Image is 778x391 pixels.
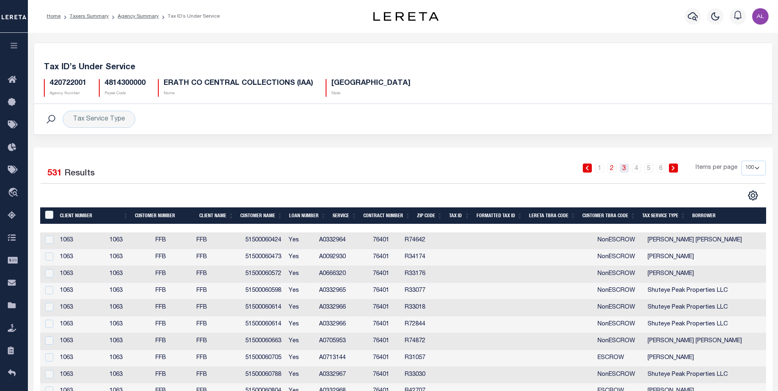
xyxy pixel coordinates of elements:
[106,316,152,333] td: 1063
[106,350,152,367] td: 1063
[644,164,653,173] a: 5
[152,333,193,350] td: FFB
[105,79,146,88] h5: 4814300000
[152,232,193,249] td: FFB
[106,367,152,384] td: 1063
[57,333,106,350] td: 1063
[57,300,106,316] td: 1063
[285,266,316,283] td: Yes
[696,164,737,173] span: Items per page
[594,249,644,266] td: NonESCROW
[152,283,193,300] td: FFB
[242,300,285,316] td: 51500060614
[57,367,106,384] td: 1063
[193,249,242,266] td: FFB
[402,266,429,283] td: R33176
[242,283,285,300] td: 51500060598
[57,249,106,266] td: 1063
[106,283,152,300] td: 1063
[285,350,316,367] td: Yes
[473,207,526,224] th: Formatted Tax ID: activate to sort column ascending
[50,79,87,88] h5: 420722001
[526,207,579,224] th: LERETA TBRA Code: activate to sort column ascending
[57,266,106,283] td: 1063
[594,232,644,249] td: NonESCROW
[106,266,152,283] td: 1063
[164,79,313,88] h5: ERATH CO CENTRAL COLLECTIONS (IAA)
[193,333,242,350] td: FFB
[632,164,641,173] a: 4
[64,167,95,180] label: Results
[594,333,644,350] td: NonESCROW
[402,232,429,249] td: R74642
[316,300,370,316] td: A0332966
[193,316,242,333] td: FFB
[370,367,402,384] td: 76401
[63,111,135,128] div: Tax Service Type
[57,283,106,300] td: 1063
[594,316,644,333] td: NonESCROW
[193,300,242,316] td: FFB
[373,12,439,21] img: logo-dark.svg
[196,207,237,224] th: Client Name: activate to sort column ascending
[152,316,193,333] td: FFB
[329,207,360,224] th: Service: activate to sort column ascending
[620,164,629,173] a: 3
[8,188,21,198] i: travel_explore
[594,367,644,384] td: NonESCROW
[285,333,316,350] td: Yes
[316,249,370,266] td: A0092930
[50,91,87,97] p: Agency Number
[316,283,370,300] td: A0332965
[360,207,414,224] th: Contract Number: activate to sort column ascending
[152,300,193,316] td: FFB
[242,249,285,266] td: 51500060473
[402,316,429,333] td: R72844
[164,91,313,97] p: Name
[370,350,402,367] td: 76401
[639,207,689,224] th: Tax Service Type: activate to sort column ascending
[285,300,316,316] td: Yes
[446,207,473,224] th: Tax ID: activate to sort column ascending
[370,249,402,266] td: 76401
[594,266,644,283] td: NonESCROW
[594,350,644,367] td: ESCROW
[285,367,316,384] td: Yes
[242,266,285,283] td: 51500060572
[402,249,429,266] td: R34174
[285,316,316,333] td: Yes
[152,249,193,266] td: FFB
[316,367,370,384] td: A0332967
[657,164,666,173] a: 6
[57,316,106,333] td: 1063
[370,283,402,300] td: 76401
[370,316,402,333] td: 76401
[152,266,193,283] td: FFB
[414,207,446,224] th: Zip Code: activate to sort column ascending
[193,283,242,300] td: FFB
[285,249,316,266] td: Yes
[57,207,132,224] th: Client Number: activate to sort column ascending
[159,13,220,20] li: Tax ID’s Under Service
[331,91,411,97] p: State
[44,63,762,73] h5: Tax ID’s Under Service
[285,232,316,249] td: Yes
[316,232,370,249] td: A0332964
[402,300,429,316] td: R33018
[316,333,370,350] td: A0705953
[237,207,286,224] th: Customer Name: activate to sort column ascending
[316,350,370,367] td: A0713144
[370,333,402,350] td: 76401
[105,91,146,97] p: Payee Code
[193,266,242,283] td: FFB
[579,207,639,224] th: Customer TBRA Code: activate to sort column ascending
[106,232,152,249] td: 1063
[193,350,242,367] td: FFB
[47,169,62,178] span: 531
[70,14,109,19] a: Taxers Summary
[132,207,196,224] th: Customer Number
[152,367,193,384] td: FFB
[242,367,285,384] td: 51500060788
[370,266,402,283] td: 76401
[286,207,329,224] th: Loan Number: activate to sort column ascending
